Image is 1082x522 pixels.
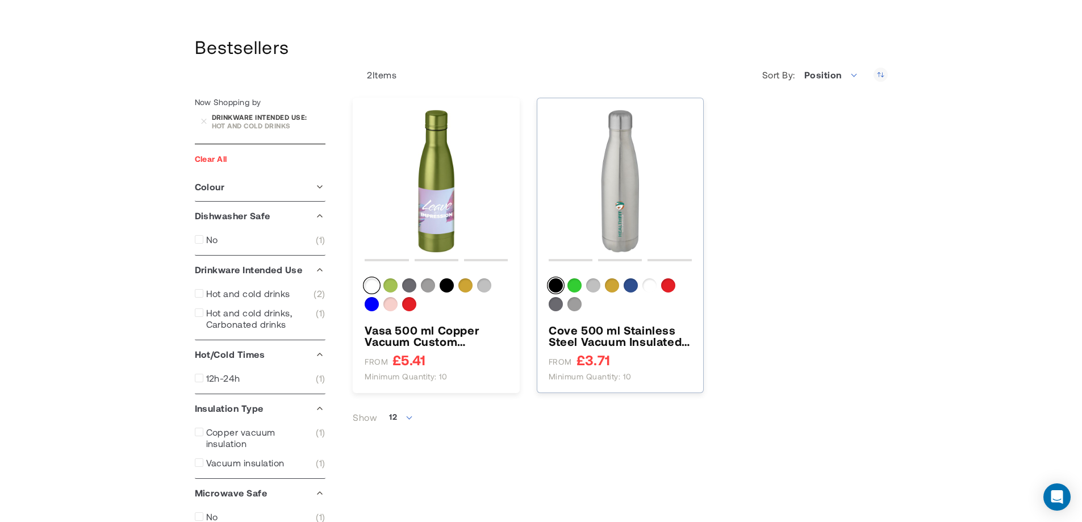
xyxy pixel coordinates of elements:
[316,427,325,449] span: 1
[567,297,582,311] div: Matted Grey
[549,297,563,311] div: Titanium
[206,373,240,384] span: 12h-24h
[440,278,454,293] div: Solid black
[206,457,285,469] span: Vacuum insulation
[576,353,610,367] span: £3.71
[206,427,316,449] span: Copper vacuum insulation
[195,307,325,330] a: Hot and cold drinks, Carbonated drinks 1
[195,394,325,423] div: Insulation Type
[402,278,416,293] div: Titanium
[549,278,563,293] div: Solid black
[353,69,396,81] p: Items
[1043,483,1071,511] div: Open Intercom Messenger
[549,357,572,367] span: FROM
[353,412,377,423] label: Show
[316,373,325,384] span: 1
[605,278,619,293] div: Gold
[365,324,508,347] a: Vasa 500 ml Copper Vacuum Custom Insulated Water Bottle
[383,406,420,429] span: 12
[365,278,508,316] div: Colour
[624,278,638,293] div: Royal blue
[383,297,398,311] div: Rose gold
[367,69,372,80] span: 2
[195,373,325,384] a: 12h-24h 1
[195,35,888,59] h1: Bestsellers
[586,278,600,293] div: Silver
[365,357,388,367] span: FROM
[316,307,325,330] span: 1
[195,457,325,469] a: Vacuum insulation 1
[392,353,425,367] span: £5.41
[762,69,798,81] label: Sort By
[421,278,435,293] div: Matted Grey
[798,64,865,86] span: Position
[195,288,325,299] a: Hot and cold drinks 2
[458,278,473,293] div: Gold
[365,278,379,293] div: White
[212,122,325,130] div: Hot and cold drinks
[549,278,692,316] div: Colour
[195,340,325,369] div: Hot/Cold Times
[549,371,632,382] span: Minimum quantity: 10
[212,113,310,121] span: Drinkware Intended Use
[314,288,325,299] span: 2
[567,278,582,293] div: Lime green
[195,97,261,107] span: Now Shopping by
[195,173,325,201] div: Colour
[206,288,290,299] span: Hot and cold drinks
[200,118,207,125] a: Remove Drinkware Intended Use Hot and cold drinks
[195,256,325,284] div: Drinkware Intended Use
[316,234,325,245] span: 1
[195,234,325,245] a: No 1
[549,324,692,347] a: Cove 500 ml Stainless Steel Vacuum Insulated Water Bottle
[477,278,491,293] div: Silver
[402,297,416,311] div: Red
[383,278,398,293] div: Lime
[195,154,227,164] a: Clear All
[642,278,657,293] div: White
[365,110,508,253] img: Vasa 500 ml Copper Vacuum Custom Insulated Water Bottle
[365,297,379,311] div: Blue
[389,412,397,421] span: 12
[206,307,316,330] span: Hot and cold drinks, Carbonated drinks
[206,234,218,245] span: No
[195,479,325,507] div: Microwave Safe
[661,278,675,293] div: Red
[874,68,888,82] a: Set Descending Direction
[549,110,692,253] img: Cove 500 ml Stainless Steel Vacuum Insulated Water Bottle
[195,202,325,230] div: Dishwasher Safe
[316,457,325,469] span: 1
[804,69,842,80] span: Position
[365,371,448,382] span: Minimum quantity: 10
[195,427,325,449] a: Copper vacuum insulation 1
